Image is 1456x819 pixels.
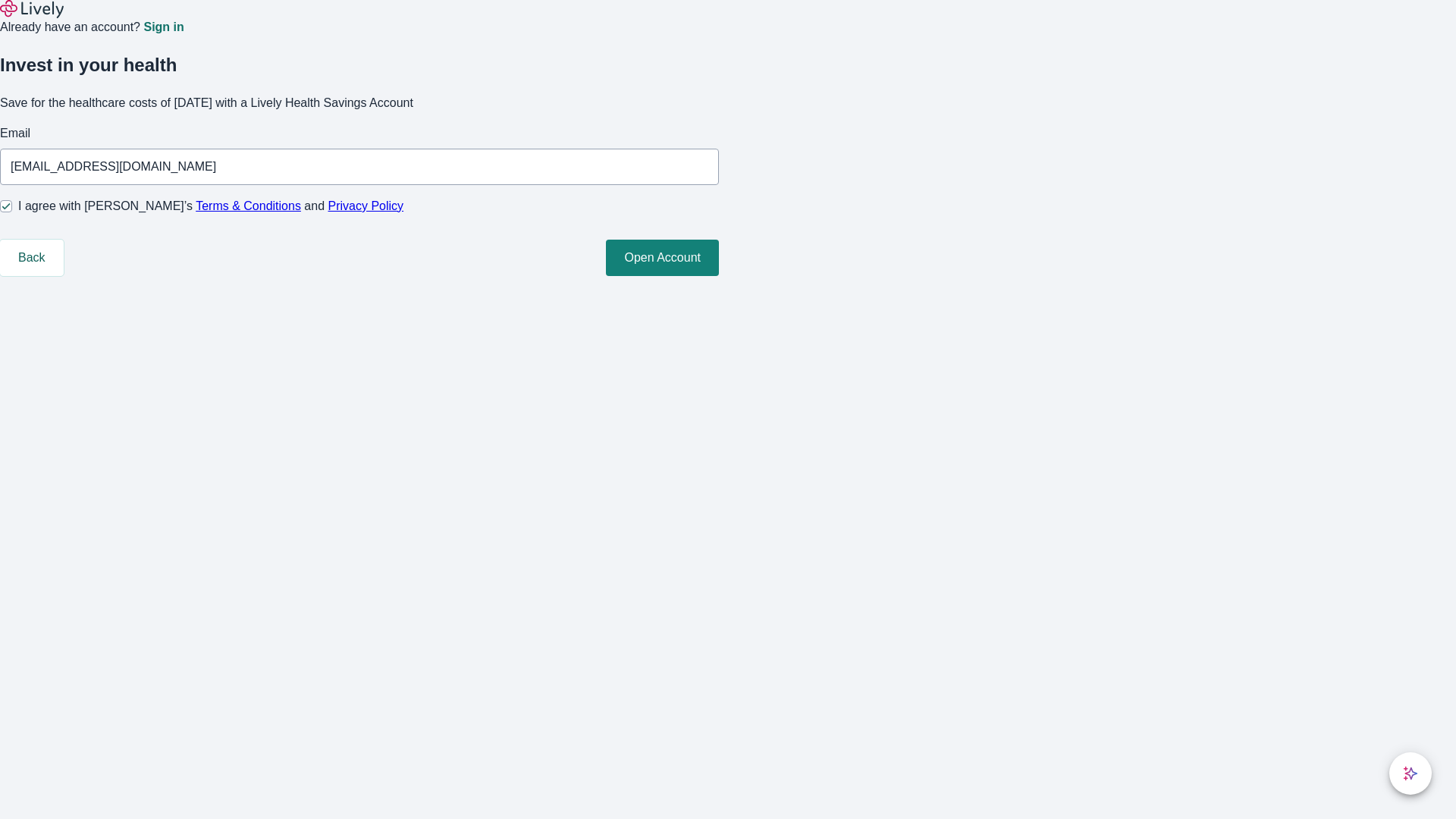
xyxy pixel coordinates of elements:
button: Open Account [606,240,719,276]
a: Sign in [143,21,184,33]
span: I agree with [PERSON_NAME]’s and [18,197,403,215]
a: Terms & Conditions [196,199,301,212]
a: Privacy Policy [328,199,404,212]
button: chat [1389,752,1432,795]
svg: Lively AI Assistant [1403,766,1418,781]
